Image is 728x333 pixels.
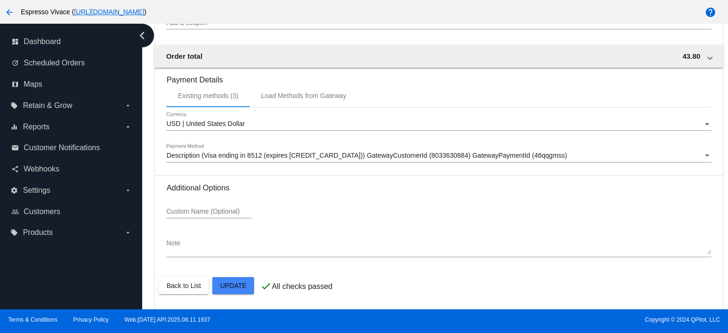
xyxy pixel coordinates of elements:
[260,280,272,292] mat-icon: check
[11,55,132,71] a: update Scheduled Orders
[11,144,19,152] i: email
[682,52,701,60] span: 43.80
[166,120,711,128] mat-select: Currency
[155,45,723,68] mat-expansion-panel-header: Order total 43.80
[178,92,238,99] div: Existing methods (3)
[23,186,50,195] span: Settings
[24,207,60,216] span: Customers
[166,152,567,159] span: Description (Visa ending in 8512 (expires [CREDIT_CARD_DATA])) GatewayCustomerId (8033630884) Gat...
[166,120,245,127] span: USD | United States Dollar
[11,59,19,67] i: update
[125,316,210,323] a: Web:[DATE] API:2025.08.11.1937
[24,37,61,46] span: Dashboard
[261,92,346,99] div: Load Methods from Gateway
[74,8,144,16] a: [URL][DOMAIN_NAME]
[272,282,332,291] p: All checks passed
[166,208,252,216] input: Custom Name (Optional)
[372,316,720,323] span: Copyright © 2024 QPilot, LLC
[10,229,18,236] i: local_offer
[11,162,132,177] a: share Webhooks
[166,183,711,192] h3: Additional Options
[159,277,208,294] button: Back to List
[24,144,100,152] span: Customer Notifications
[11,34,132,49] a: dashboard Dashboard
[11,204,132,219] a: people_outline Customers
[10,187,18,194] i: settings
[24,80,42,89] span: Maps
[21,8,146,16] span: Espresso Vivace ( )
[23,123,49,131] span: Reports
[124,102,132,109] i: arrow_drop_down
[124,229,132,236] i: arrow_drop_down
[11,165,19,173] i: share
[11,208,19,216] i: people_outline
[4,7,15,18] mat-icon: arrow_back
[10,102,18,109] i: local_offer
[166,68,711,84] h3: Payment Details
[212,277,254,294] button: Update
[220,282,246,289] span: Update
[24,59,85,67] span: Scheduled Orders
[11,38,19,45] i: dashboard
[11,140,132,155] a: email Customer Notifications
[705,7,716,18] mat-icon: help
[24,165,59,173] span: Webhooks
[23,101,72,110] span: Retain & Grow
[11,81,19,88] i: map
[135,28,150,43] i: chevron_left
[166,282,200,289] span: Back to List
[166,52,202,60] span: Order total
[124,123,132,131] i: arrow_drop_down
[11,77,132,92] a: map Maps
[23,228,53,237] span: Products
[166,152,711,160] mat-select: Payment Method
[8,316,57,323] a: Terms & Conditions
[10,123,18,131] i: equalizer
[73,316,109,323] a: Privacy Policy
[124,187,132,194] i: arrow_drop_down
